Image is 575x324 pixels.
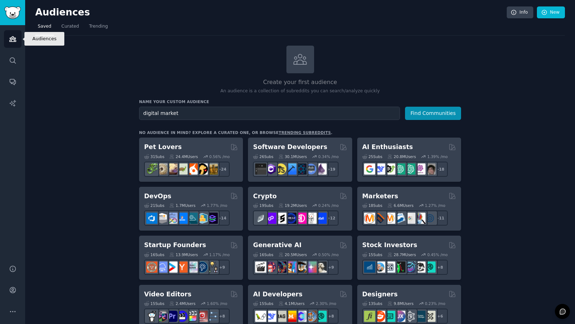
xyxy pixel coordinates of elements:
[404,213,415,224] img: googleads
[305,261,317,273] img: starryai
[316,311,327,322] img: AIDevelopersSociety
[507,6,533,19] a: Info
[146,213,157,224] img: azuredevops
[374,261,385,273] img: ValueInvesting
[387,301,414,306] div: 9.8M Users
[427,154,448,159] div: 1.39 % /mo
[414,261,425,273] img: swingtrading
[295,261,307,273] img: FluxAI
[364,213,375,224] img: content_marketing
[139,99,461,104] h3: Name your custom audience
[169,203,195,208] div: 1.7M Users
[362,241,417,250] h2: Stock Investors
[166,311,178,322] img: premiere
[176,261,188,273] img: ycombinator
[144,143,182,152] h2: Pet Lovers
[387,252,416,257] div: 28.7M Users
[215,260,230,275] div: + 9
[144,192,171,201] h2: DevOps
[323,162,339,177] div: + 19
[207,163,218,175] img: dogbreed
[89,23,108,30] span: Trending
[279,252,307,257] div: 20.5M Users
[215,309,230,324] div: + 8
[305,213,317,224] img: CryptoNews
[362,143,413,152] h2: AI Enthusiasts
[146,163,157,175] img: herpetology
[176,311,188,322] img: VideoEditors
[156,311,167,322] img: editors
[166,213,178,224] img: Docker_DevOps
[537,6,565,19] a: New
[362,154,382,159] div: 25 Sub s
[275,213,286,224] img: ethstaker
[275,163,286,175] img: learnjavascript
[279,154,307,159] div: 30.1M Users
[279,301,305,306] div: 4.1M Users
[318,252,339,257] div: 0.50 % /mo
[253,154,273,159] div: 26 Sub s
[384,311,395,322] img: UI_Design
[285,163,296,175] img: iOSProgramming
[176,213,188,224] img: DevOpsLinks
[146,311,157,322] img: gopro
[253,192,277,201] h2: Crypto
[4,6,21,19] img: GummySearch logo
[38,23,51,30] span: Saved
[253,241,302,250] h2: Generative AI
[253,301,273,306] div: 15 Sub s
[265,311,276,322] img: DeepSeek
[197,213,208,224] img: aws_cdk
[253,252,273,257] div: 16 Sub s
[197,261,208,273] img: Entrepreneurship
[404,311,415,322] img: userexperience
[207,311,218,322] img: postproduction
[209,252,230,257] div: 1.17 % /mo
[253,290,302,299] h2: AI Developers
[156,261,167,273] img: SaaS
[279,130,331,135] a: trending subreddits
[187,311,198,322] img: finalcutpro
[265,163,276,175] img: csharp
[197,163,208,175] img: PetAdvice
[35,21,54,36] a: Saved
[405,107,461,120] button: Find Communities
[394,163,405,175] img: chatgpt_promptDesign
[323,260,339,275] div: + 9
[144,203,164,208] div: 21 Sub s
[384,213,395,224] img: AskMarketing
[364,163,375,175] img: GoogleGeminiAI
[166,261,178,273] img: startup
[207,301,227,306] div: 1.60 % /mo
[285,213,296,224] img: web3
[176,163,188,175] img: turtle
[279,203,307,208] div: 19.2M Users
[323,309,339,324] div: + 8
[305,163,317,175] img: AskComputerScience
[394,311,405,322] img: UXDesign
[187,213,198,224] img: platformengineering
[323,210,339,226] div: + 12
[387,203,414,208] div: 6.6M Users
[427,252,448,257] div: 0.45 % /mo
[295,311,307,322] img: OpenSourceAI
[187,261,198,273] img: indiehackers
[265,261,276,273] img: dalle2
[362,301,382,306] div: 13 Sub s
[144,154,164,159] div: 31 Sub s
[425,301,445,306] div: 0.23 % /mo
[295,213,307,224] img: defiblockchain
[146,261,157,273] img: EntrepreneurRideAlong
[265,213,276,224] img: 0xPolygon
[424,261,436,273] img: technicalanalysis
[316,261,327,273] img: DreamBooth
[275,311,286,322] img: Rag
[139,107,400,120] input: Pick a short name, like "Digital Marketers" or "Movie-Goers"
[433,162,448,177] div: + 18
[318,154,339,159] div: 0.34 % /mo
[253,203,273,208] div: 19 Sub s
[295,163,307,175] img: reactnative
[414,163,425,175] img: OpenAIDev
[215,210,230,226] div: + 14
[187,163,198,175] img: cockatiel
